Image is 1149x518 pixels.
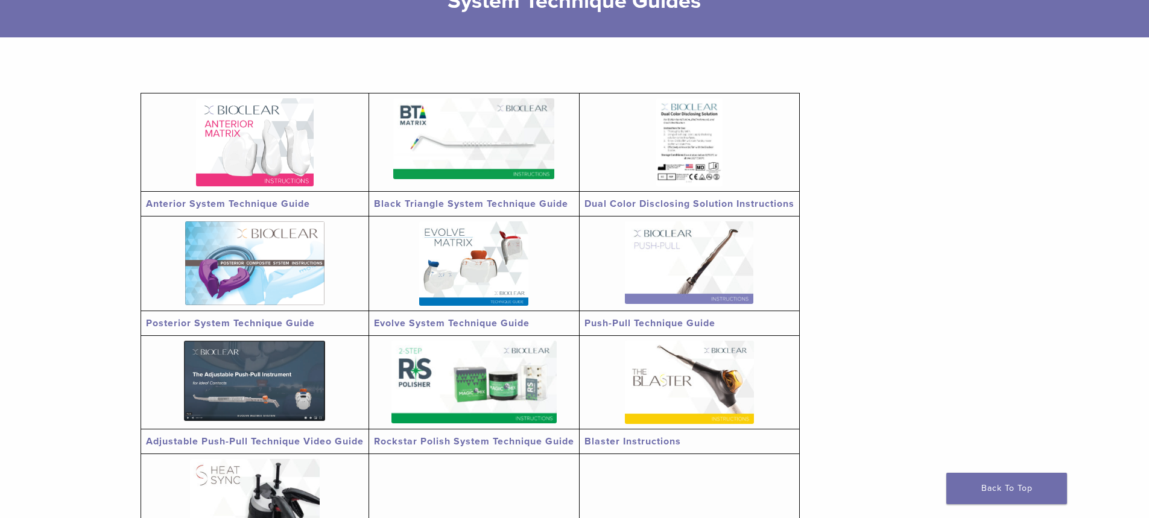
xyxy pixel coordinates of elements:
a: Dual Color Disclosing Solution Instructions [584,198,794,210]
a: Push-Pull Technique Guide [584,317,715,329]
a: Evolve System Technique Guide [374,317,530,329]
a: Black Triangle System Technique Guide [374,198,568,210]
a: Blaster Instructions [584,435,681,447]
a: Anterior System Technique Guide [146,198,310,210]
a: Rockstar Polish System Technique Guide [374,435,574,447]
a: Adjustable Push-Pull Technique Video Guide [146,435,364,447]
a: Posterior System Technique Guide [146,317,315,329]
a: Back To Top [946,473,1067,504]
